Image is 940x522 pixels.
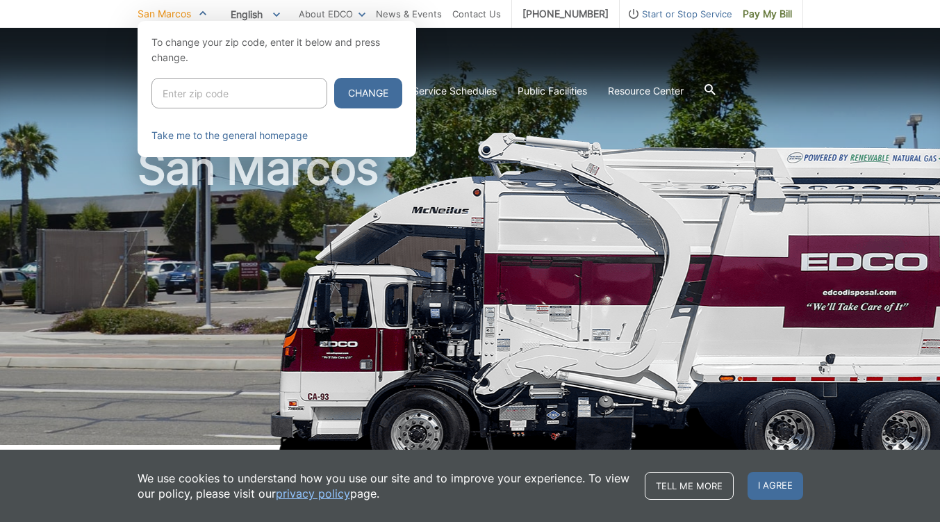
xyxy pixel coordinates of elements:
[276,486,350,501] a: privacy policy
[138,471,631,501] p: We use cookies to understand how you use our site and to improve your experience. To view our pol...
[151,78,327,108] input: Enter zip code
[645,472,734,500] a: Tell me more
[376,6,442,22] a: News & Events
[452,6,501,22] a: Contact Us
[299,6,365,22] a: About EDCO
[220,3,290,26] span: English
[334,78,402,108] button: Change
[138,8,191,19] span: San Marcos
[151,128,308,143] a: Take me to the general homepage
[151,35,402,65] p: To change your zip code, enter it below and press change.
[743,6,792,22] span: Pay My Bill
